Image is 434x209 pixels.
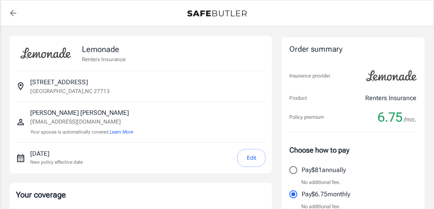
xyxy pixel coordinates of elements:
p: Insurance provider [289,72,330,80]
span: 6.75 [378,109,403,125]
img: Lemonade [362,65,421,87]
img: Lemonade [16,42,76,64]
p: [EMAIL_ADDRESS][DOMAIN_NAME] [30,118,133,126]
p: [STREET_ADDRESS] [30,77,88,87]
p: Product [289,94,307,102]
p: No additional fee. [301,178,341,186]
a: back to quotes [5,5,21,21]
svg: Insured address [16,81,25,91]
p: [DATE] [30,149,83,159]
p: [GEOGRAPHIC_DATA] , NC 27713 [30,87,110,95]
p: Renters Insurance [365,93,417,103]
p: [PERSON_NAME] [PERSON_NAME] [30,108,133,118]
button: Edit [237,149,265,167]
p: Renters Insurance [82,55,126,63]
p: Choose how to pay [289,145,417,155]
div: Order summary [289,44,417,55]
img: Back to quotes [187,10,247,17]
button: Learn More [110,128,133,135]
svg: New policy start date [16,153,25,163]
p: New policy effective date [30,159,83,166]
p: Policy premium [289,113,324,121]
p: Lemonade [82,43,126,55]
p: Your coverage [16,189,265,200]
svg: Insured person [16,117,25,127]
span: /mo. [404,114,417,125]
p: Pay $6.75 monthly [302,190,350,199]
p: Pay $81 annually [302,165,346,175]
p: Your spouse is automatically covered. [30,128,133,136]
